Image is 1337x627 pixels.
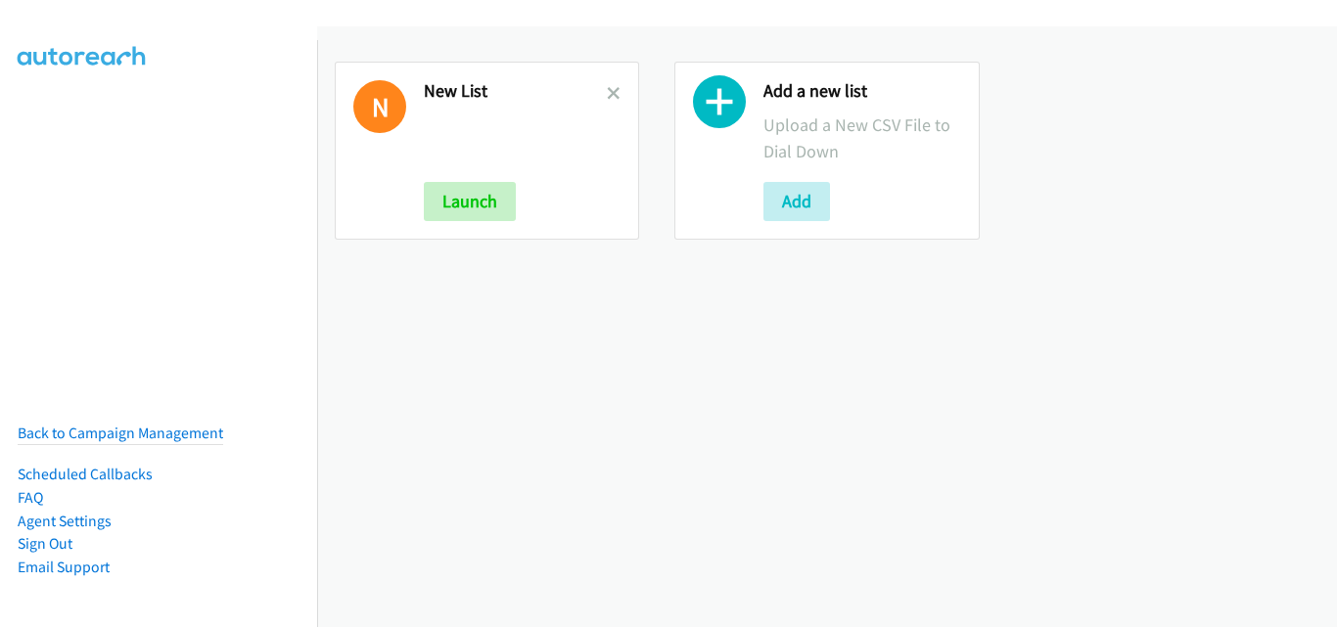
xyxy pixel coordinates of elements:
a: Agent Settings [18,512,112,530]
p: Upload a New CSV File to Dial Down [763,112,960,164]
a: Email Support [18,558,110,576]
button: Launch [424,182,516,221]
button: Add [763,182,830,221]
a: Scheduled Callbacks [18,465,153,483]
a: Back to Campaign Management [18,424,223,442]
h1: N [353,80,406,133]
a: FAQ [18,488,43,507]
h2: Add a new list [763,80,960,103]
h2: New List [424,80,607,103]
a: Sign Out [18,534,72,553]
